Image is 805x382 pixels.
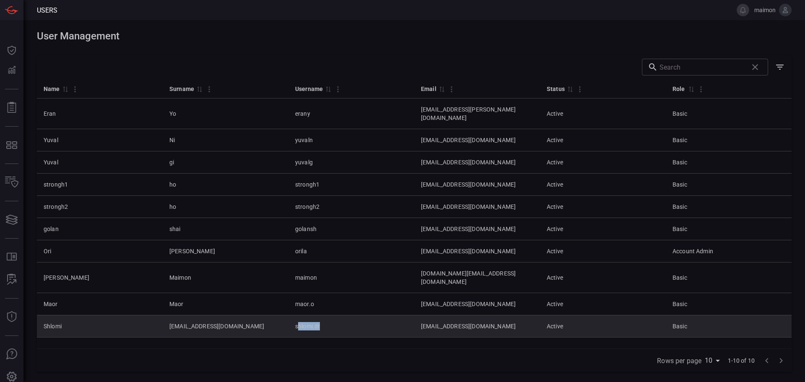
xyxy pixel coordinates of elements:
[686,85,696,93] span: Sort by Role ascending
[414,196,540,218] td: [EMAIL_ADDRESS][DOMAIN_NAME]
[163,218,288,240] td: shai
[748,60,762,74] span: Clear search
[37,151,163,174] td: Yuval
[163,151,288,174] td: gi
[2,344,22,364] button: Ask Us A Question
[37,30,792,42] h1: User Management
[760,356,774,364] span: Go to previous page
[288,315,414,338] td: shlomi.dr
[288,129,414,151] td: yuvaln
[540,218,666,240] td: Active
[666,129,792,151] td: Basic
[288,151,414,174] td: yuvalg
[540,262,666,293] td: Active
[540,240,666,262] td: Active
[37,240,163,262] td: Ori
[771,59,788,75] button: Show/Hide filters
[540,174,666,196] td: Active
[540,315,666,338] td: Active
[421,84,436,94] div: Email
[295,84,323,94] div: Username
[666,262,792,293] td: Basic
[414,218,540,240] td: [EMAIL_ADDRESS][DOMAIN_NAME]
[414,151,540,174] td: [EMAIL_ADDRESS][DOMAIN_NAME]
[194,85,204,93] span: Sort by Surname ascending
[666,196,792,218] td: Basic
[540,99,666,129] td: Active
[694,83,708,96] button: Column Actions
[657,356,701,366] label: Rows per page
[666,315,792,338] td: Basic
[2,270,22,290] button: ALERT ANALYSIS
[666,99,792,129] td: Basic
[666,240,792,262] td: Account Admin
[414,262,540,293] td: [DOMAIN_NAME][EMAIL_ADDRESS][DOMAIN_NAME]
[728,356,755,365] span: 1-10 of 10
[163,262,288,293] td: Maimon
[2,60,22,81] button: Detections
[666,174,792,196] td: Basic
[540,129,666,151] td: Active
[414,315,540,338] td: [EMAIL_ADDRESS][DOMAIN_NAME]
[37,129,163,151] td: Yuval
[288,174,414,196] td: strongh1
[60,85,70,93] span: Sort by Name ascending
[565,85,575,93] span: Sort by Status ascending
[288,293,414,315] td: maor.o
[331,83,345,96] button: Column Actions
[44,84,60,94] div: Name
[37,174,163,196] td: strongh1
[203,83,216,96] button: Column Actions
[2,98,22,118] button: Reports
[163,129,288,151] td: Ni
[2,307,22,327] button: Threat Intelligence
[288,240,414,262] td: orila
[288,99,414,129] td: erany
[323,85,333,93] span: Sort by Username ascending
[288,196,414,218] td: strongh2
[68,83,82,96] button: Column Actions
[163,174,288,196] td: ho
[163,315,288,338] td: [EMAIL_ADDRESS][DOMAIN_NAME]
[37,6,57,14] span: Users
[2,247,22,267] button: Rule Catalog
[705,354,722,367] div: Rows per page
[666,218,792,240] td: Basic
[2,210,22,230] button: Cards
[414,174,540,196] td: [EMAIL_ADDRESS][DOMAIN_NAME]
[163,240,288,262] td: [PERSON_NAME]
[2,172,22,192] button: Inventory
[163,99,288,129] td: Yo
[436,85,447,93] span: Sort by Email ascending
[540,196,666,218] td: Active
[666,293,792,315] td: Basic
[414,240,540,262] td: [EMAIL_ADDRESS][DOMAIN_NAME]
[163,293,288,315] td: Maor
[547,84,565,94] div: Status
[169,84,194,94] div: Surname
[414,129,540,151] td: [EMAIL_ADDRESS][DOMAIN_NAME]
[753,7,776,13] span: maimon
[37,262,163,293] td: [PERSON_NAME]
[2,40,22,60] button: Dashboard
[774,356,788,364] span: Go to next page
[163,196,288,218] td: ho
[414,293,540,315] td: [EMAIL_ADDRESS][DOMAIN_NAME]
[666,151,792,174] td: Basic
[288,262,414,293] td: maimon
[540,293,666,315] td: Active
[445,83,458,96] button: Column Actions
[288,218,414,240] td: golansh
[540,151,666,174] td: Active
[414,99,540,129] td: [EMAIL_ADDRESS][PERSON_NAME][DOMAIN_NAME]
[2,135,22,155] button: MITRE - Detection Posture
[37,293,163,315] td: Maor
[37,196,163,218] td: strongh2
[37,218,163,240] td: golan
